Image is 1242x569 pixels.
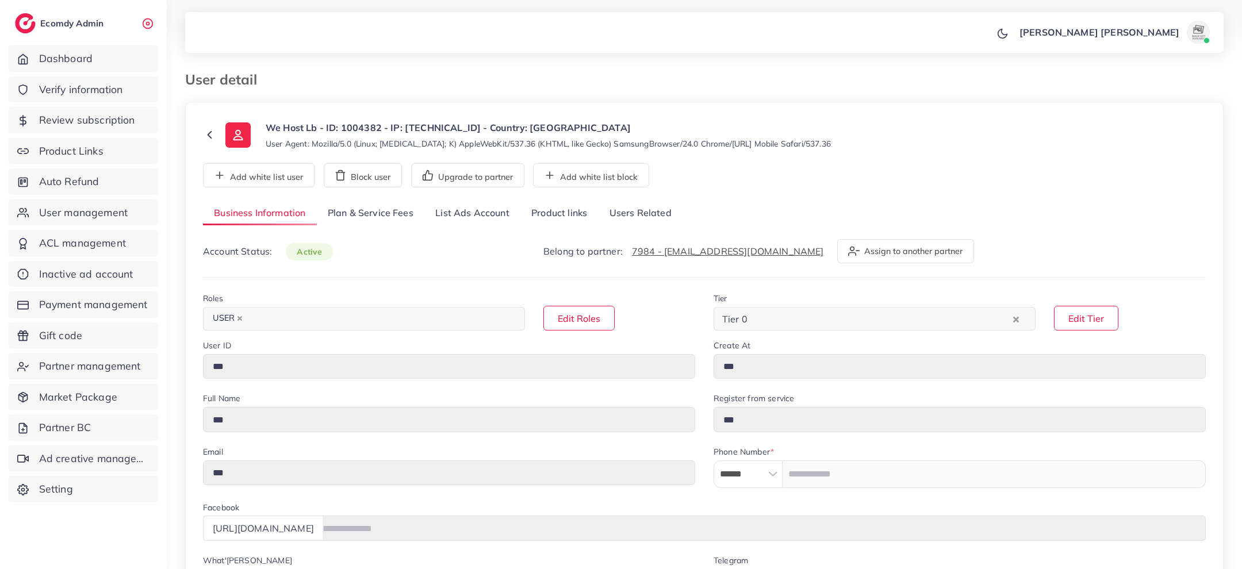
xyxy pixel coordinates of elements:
a: Partner management [9,353,158,379]
a: [PERSON_NAME] [PERSON_NAME]avatar [1013,21,1214,44]
p: We Host Lb - ID: 1004382 - IP: [TECHNICAL_ID] - Country: [GEOGRAPHIC_DATA] [266,121,831,134]
a: Payment management [9,291,158,318]
h3: User detail [185,71,266,88]
button: Edit Tier [1054,306,1118,330]
span: Tier 0 [720,310,750,328]
a: User management [9,199,158,226]
a: List Ads Account [424,201,520,226]
a: Product links [520,201,598,226]
div: [URL][DOMAIN_NAME] [203,516,323,540]
a: Gift code [9,322,158,349]
a: Auto Refund [9,168,158,195]
a: Market Package [9,384,158,410]
span: Verify information [39,82,123,97]
span: Gift code [39,328,82,343]
span: ACL management [39,236,126,251]
span: active [286,243,333,260]
label: Full Name [203,393,240,404]
img: ic-user-info.36bf1079.svg [225,122,251,148]
div: Search for option [203,307,525,330]
div: Search for option [714,307,1036,330]
img: avatar [1187,21,1210,44]
img: logo [15,13,36,33]
label: Telegram [714,555,748,566]
span: Auto Refund [39,174,99,189]
span: User management [39,205,128,220]
label: Email [203,446,223,457]
label: Create At [714,340,750,351]
span: Review subscription [39,113,135,128]
input: Search for option [249,310,510,328]
span: Product Links [39,144,103,159]
a: logoEcomdy Admin [15,13,106,33]
button: Deselect USER [237,316,243,321]
span: Setting [39,482,73,497]
label: Facebook [203,502,239,513]
a: Plan & Service Fees [317,201,424,226]
p: Belong to partner: [543,244,824,258]
a: Verify information [9,76,158,103]
span: USER [208,310,248,326]
span: Payment management [39,297,148,312]
a: Partner BC [9,414,158,441]
a: Business Information [203,201,317,226]
span: Partner management [39,359,141,374]
small: User Agent: Mozilla/5.0 (Linux; [MEDICAL_DATA]; K) AppleWebKit/537.36 (KHTML, like Gecko) Samsung... [266,138,831,149]
a: Users Related [598,201,682,226]
p: [PERSON_NAME] [PERSON_NAME] [1019,25,1179,39]
a: ACL management [9,230,158,256]
span: Partner BC [39,420,91,435]
a: Inactive ad account [9,261,158,287]
a: 7984 - [EMAIL_ADDRESS][DOMAIN_NAME] [632,245,824,257]
label: Roles [203,293,223,304]
button: Upgrade to partner [411,163,524,187]
a: Dashboard [9,45,158,72]
label: Tier [714,293,727,304]
span: Ad creative management [39,451,149,466]
button: Assign to another partner [837,239,974,263]
h2: Ecomdy Admin [40,18,106,29]
button: Clear Selected [1013,312,1019,325]
a: Setting [9,476,158,502]
a: Product Links [9,138,158,164]
button: Block user [324,163,402,187]
label: What'[PERSON_NAME] [203,555,292,566]
input: Search for option [751,310,1010,328]
label: User ID [203,340,231,351]
a: Review subscription [9,107,158,133]
button: Add white list block [533,163,649,187]
button: Edit Roles [543,306,615,330]
button: Add white list user [203,163,315,187]
span: Market Package [39,390,117,405]
a: Ad creative management [9,445,158,472]
label: Phone Number [714,446,774,457]
label: Register from service [714,393,794,404]
span: Dashboard [39,51,93,66]
p: Account Status: [203,244,333,259]
span: Inactive ad account [39,267,133,282]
